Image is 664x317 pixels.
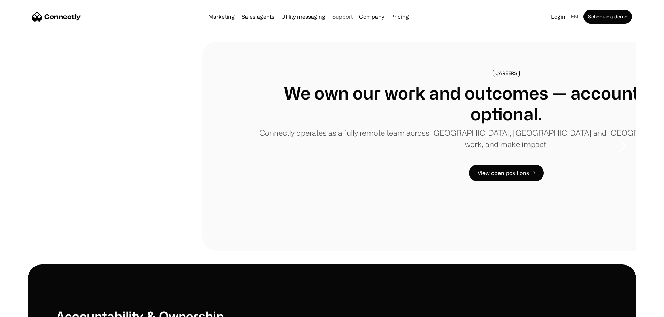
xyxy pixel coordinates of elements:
div: CAREERS [495,71,517,76]
a: Utility messaging [278,14,328,19]
a: Pricing [388,14,412,19]
div: en [568,12,582,22]
div: en [571,12,578,22]
div: Company [357,12,386,22]
a: Support [329,14,356,19]
div: carousel [28,42,636,251]
aside: Language selected: English [7,304,42,315]
div: next slide [608,111,636,181]
a: home [32,11,81,22]
a: Schedule a demo [583,10,632,24]
a: Marketing [206,14,237,19]
a: View open positions → [469,165,544,181]
a: Login [548,12,568,22]
a: Sales agents [239,14,277,19]
ul: Language list [14,305,42,315]
div: previous slide [28,111,56,181]
div: Company [359,12,384,22]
